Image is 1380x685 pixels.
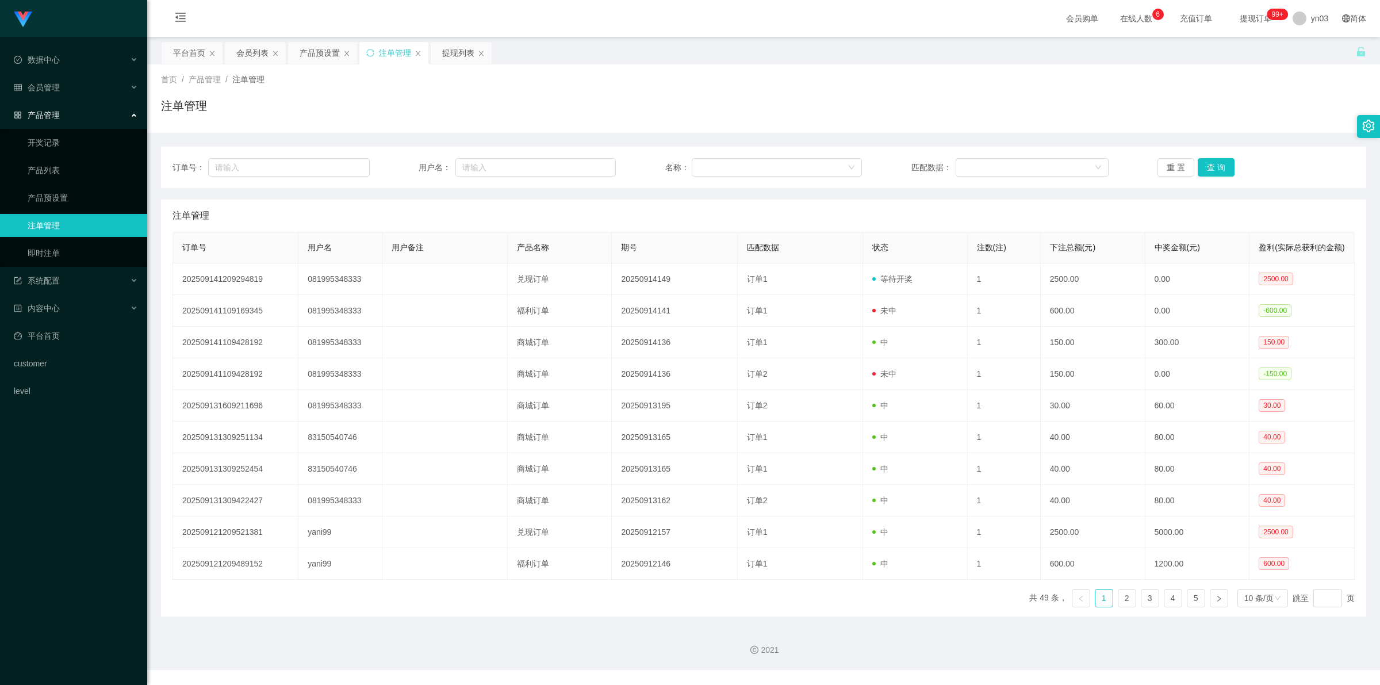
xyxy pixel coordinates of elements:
a: 注单管理 [28,214,138,237]
span: 期号 [621,243,637,252]
input: 请输入 [455,158,616,177]
span: 用户名 [308,243,332,252]
i: 图标: copyright [750,646,758,654]
span: 订单1 [747,433,768,442]
td: 202509121209489152 [173,548,298,580]
td: 0.00 [1145,358,1250,390]
span: 注单管理 [172,209,209,223]
td: 商城订单 [508,485,612,516]
span: 产品管理 [14,110,60,120]
span: 中 [872,464,888,473]
a: 产品列表 [28,159,138,182]
span: 盈利(实际总获利的金额) [1259,243,1344,252]
span: 产品管理 [189,75,221,84]
span: 内容中心 [14,304,60,313]
td: 商城订单 [508,422,612,453]
td: 20250914136 [612,358,737,390]
a: customer [14,352,138,375]
span: -150.00 [1259,368,1291,380]
i: 图标: setting [1362,120,1375,132]
td: 202509131309252454 [173,453,298,485]
span: 2500.00 [1259,273,1293,285]
li: 4 [1164,589,1182,607]
i: 图标: down [848,164,855,172]
li: 3 [1141,589,1159,607]
span: 订单1 [747,464,768,473]
span: 中 [872,496,888,505]
td: 20250912146 [612,548,737,580]
span: 用户名： [419,162,455,174]
td: 0.00 [1145,263,1250,295]
p: 6 [1156,9,1160,20]
div: 会员列表 [236,42,269,64]
td: 1 [968,516,1041,548]
span: 匹配数据 [747,243,779,252]
span: 订单号： [172,162,208,174]
li: 5 [1187,589,1205,607]
td: 202509141109169345 [173,295,298,327]
span: 中 [872,338,888,347]
span: 中 [872,559,888,568]
a: 即时注单 [28,242,138,265]
td: 202509141209294819 [173,263,298,295]
td: 83150540746 [298,453,382,485]
td: 081995348333 [298,263,382,295]
i: 图标: left [1078,595,1084,602]
i: 图标: form [14,277,22,285]
td: 2500.00 [1041,516,1145,548]
span: 会员管理 [14,83,60,92]
td: 202509131309251134 [173,422,298,453]
span: 订单1 [747,527,768,537]
li: 2 [1118,589,1136,607]
sup: 6 [1152,9,1164,20]
td: 20250914136 [612,327,737,358]
td: 兑现订单 [508,516,612,548]
span: 提现订单 [1234,14,1278,22]
td: 202509121209521381 [173,516,298,548]
div: 提现列表 [442,42,474,64]
td: 1 [968,548,1041,580]
a: level [14,380,138,403]
td: yani99 [298,516,382,548]
td: 2500.00 [1041,263,1145,295]
td: 60.00 [1145,390,1250,422]
span: 150.00 [1259,336,1289,349]
td: 1 [968,295,1041,327]
td: 081995348333 [298,390,382,422]
i: 图标: menu-fold [161,1,200,37]
td: 5000.00 [1145,516,1250,548]
td: 150.00 [1041,358,1145,390]
td: 1 [968,263,1041,295]
td: 20250914149 [612,263,737,295]
i: 图标: close [209,50,216,57]
td: 20250913165 [612,453,737,485]
div: 平台首页 [173,42,205,64]
span: 订单2 [747,369,768,378]
div: 注单管理 [379,42,411,64]
td: 600.00 [1041,295,1145,327]
button: 重 置 [1157,158,1194,177]
td: 1 [968,358,1041,390]
i: 图标: down [1274,595,1281,603]
button: 查 询 [1198,158,1235,177]
a: 4 [1164,590,1182,607]
td: 081995348333 [298,295,382,327]
td: 081995348333 [298,327,382,358]
a: 图标: dashboard平台首页 [14,324,138,347]
span: 在线人数 [1114,14,1158,22]
td: 兑现订单 [508,263,612,295]
span: 40.00 [1259,431,1285,443]
td: 20250913195 [612,390,737,422]
span: 注单管理 [232,75,264,84]
td: 202509141109428192 [173,358,298,390]
td: 1 [968,422,1041,453]
span: 订单1 [747,274,768,284]
i: 图标: sync [366,49,374,57]
span: 中 [872,401,888,410]
span: / [182,75,184,84]
span: 40.00 [1259,494,1285,507]
i: 图标: global [1342,14,1350,22]
td: 40.00 [1041,453,1145,485]
i: 图标: close [343,50,350,57]
span: 订单号 [182,243,206,252]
